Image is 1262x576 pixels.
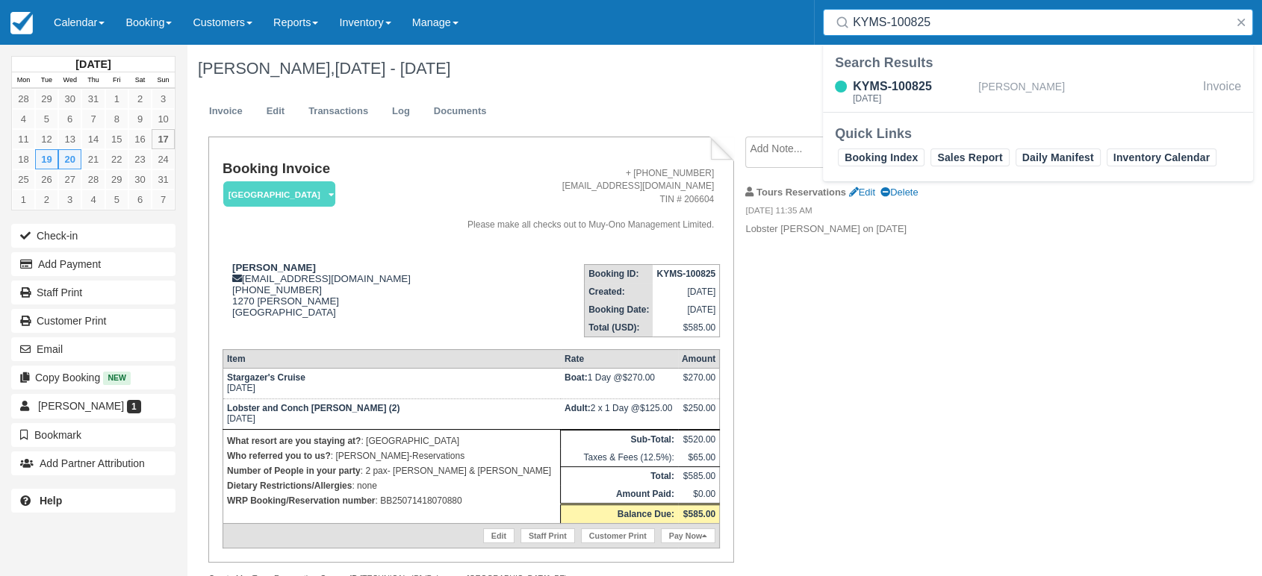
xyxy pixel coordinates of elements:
[11,337,175,361] button: Email
[653,319,719,337] td: $585.00
[128,72,152,89] th: Sat
[81,190,105,210] a: 4
[223,161,432,177] h1: Booking Invoice
[682,403,715,425] div: $250.00
[565,372,588,383] strong: Boat
[58,149,81,169] a: 20
[11,252,175,276] button: Add Payment
[105,109,128,129] a: 8
[678,448,720,467] td: $65.00
[223,349,560,368] th: Item
[561,466,678,485] th: Total:
[12,72,35,89] th: Mon
[103,372,131,384] span: New
[227,448,556,463] p: : [PERSON_NAME]-Reservations
[520,528,575,543] a: Staff Print
[483,528,515,543] a: Edit
[12,190,35,210] a: 1
[58,169,81,190] a: 27
[930,148,1009,166] a: Sales Report
[152,72,175,89] th: Sun
[58,129,81,149] a: 13
[745,204,997,221] em: [DATE] 11:35 AM
[152,149,175,169] a: 24
[58,190,81,210] a: 3
[81,109,105,129] a: 7
[81,89,105,109] a: 31
[227,480,352,491] strong: Dietary Restrictions/Allergies
[227,495,375,506] strong: WRP Booking/Reservation number
[565,403,591,413] strong: Adult
[678,485,720,504] td: $0.00
[128,169,152,190] a: 30
[561,430,678,448] th: Sub-Total:
[11,451,175,475] button: Add Partner Attribution
[849,187,875,198] a: Edit
[12,169,35,190] a: 25
[152,129,175,149] a: 17
[835,125,1241,143] div: Quick Links
[223,368,560,398] td: [DATE]
[81,149,105,169] a: 21
[227,463,556,478] p: : 2 pax- [PERSON_NAME] & [PERSON_NAME]
[653,283,719,301] td: [DATE]
[12,109,35,129] a: 4
[623,372,655,383] span: $270.00
[35,190,58,210] a: 2
[683,509,715,519] strong: $585.00
[678,466,720,485] td: $585.00
[561,349,678,368] th: Rate
[585,283,653,301] th: Created:
[227,478,556,493] p: : none
[11,394,175,418] a: [PERSON_NAME] 1
[227,403,400,413] strong: Lobster and Conch [PERSON_NAME] (2)
[11,366,175,389] button: Copy Booking New
[297,97,379,126] a: Transactions
[678,430,720,448] td: $520.00
[682,372,715,395] div: $270.00
[335,59,450,78] span: [DATE] - [DATE]
[152,169,175,190] a: 31
[838,148,924,166] a: Booking Index
[128,129,152,149] a: 16
[12,149,35,169] a: 18
[198,60,1122,78] h1: [PERSON_NAME],
[853,78,972,96] div: KYMS-100825
[227,493,556,508] p: : BB25071418070880
[1107,148,1216,166] a: Inventory Calendar
[223,398,560,429] td: [DATE]
[81,169,105,190] a: 28
[835,54,1241,72] div: Search Results
[227,433,556,448] p: : [GEOGRAPHIC_DATA]
[255,97,296,126] a: Edit
[35,169,58,190] a: 26
[561,448,678,467] td: Taxes & Fees (12.5%):
[880,187,918,198] a: Delete
[152,89,175,109] a: 3
[232,262,316,273] strong: [PERSON_NAME]
[152,190,175,210] a: 7
[227,466,361,476] strong: Number of People in your party
[128,190,152,210] a: 6
[223,262,432,336] div: [EMAIL_ADDRESS][DOMAIN_NAME] [PHONE_NUMBER] 1270 [PERSON_NAME] [GEOGRAPHIC_DATA]
[1203,78,1241,106] div: Invoice
[40,495,62,507] b: Help
[227,451,331,461] strong: Who referred you to us?
[58,89,81,109] a: 30
[227,436,361,446] strong: What resort are you staying at?
[81,129,105,149] a: 14
[1016,148,1101,166] a: Daily Manifest
[11,309,175,333] a: Customer Print
[75,58,111,70] strong: [DATE]
[223,181,335,207] em: [GEOGRAPHIC_DATA]
[35,109,58,129] a: 5
[105,72,128,89] th: Fri
[745,222,997,237] p: Lobster [PERSON_NAME] on [DATE]
[653,301,719,319] td: [DATE]
[853,94,972,103] div: [DATE]
[12,129,35,149] a: 11
[656,269,715,279] strong: KYMS-100825
[105,190,128,210] a: 5
[11,281,175,304] a: Staff Print
[853,9,1229,36] input: Search ( / )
